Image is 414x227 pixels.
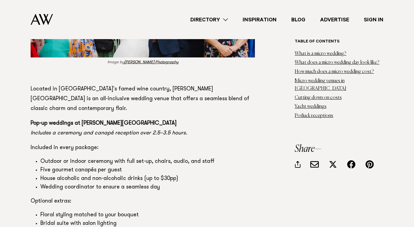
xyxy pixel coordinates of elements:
[295,60,379,65] a: What does a micro wedding day look like?
[356,16,391,24] a: Sign In
[31,130,187,136] em: Includes a ceremony and canapé reception over 2.5–3.5 hours.
[295,51,346,56] a: What is a micro wedding?
[295,95,342,100] a: Cutting down on costs
[295,69,374,74] a: How much does a micro wedding cost?
[295,104,326,109] a: Yacht weddings
[295,144,383,154] h3: Share
[31,84,255,114] p: Located in [GEOGRAPHIC_DATA]'s famed wine country, [PERSON_NAME][GEOGRAPHIC_DATA] is an all-inclu...
[40,183,255,192] li: Wedding coordinator to ensure a seamless day
[40,175,255,183] li: House alcoholic and non-alcoholic drinks (up to $30pp)
[284,16,313,24] a: Blog
[295,39,383,45] h6: Table of contents
[183,16,235,24] a: Directory
[31,143,255,153] p: Included in every package:
[31,121,177,126] strong: Pop-up weddings at [PERSON_NAME][GEOGRAPHIC_DATA]
[124,60,178,64] a: [PERSON_NAME] Photography
[107,60,178,64] em: Image by
[31,14,53,25] img: Auckland Weddings Logo
[31,196,255,206] p: Optional extras:
[235,16,284,24] a: Inspiration
[40,166,255,175] li: Five gourmet canapés per guest
[40,211,255,220] li: Floral styling matched to your bouquet
[313,16,356,24] a: Advertise
[295,113,333,118] a: Potluck receptions
[40,158,255,166] li: Outdoor or indoor ceremony with full set-up, chairs, audio, and staff
[295,79,346,91] a: Micro wedding venues in [GEOGRAPHIC_DATA]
